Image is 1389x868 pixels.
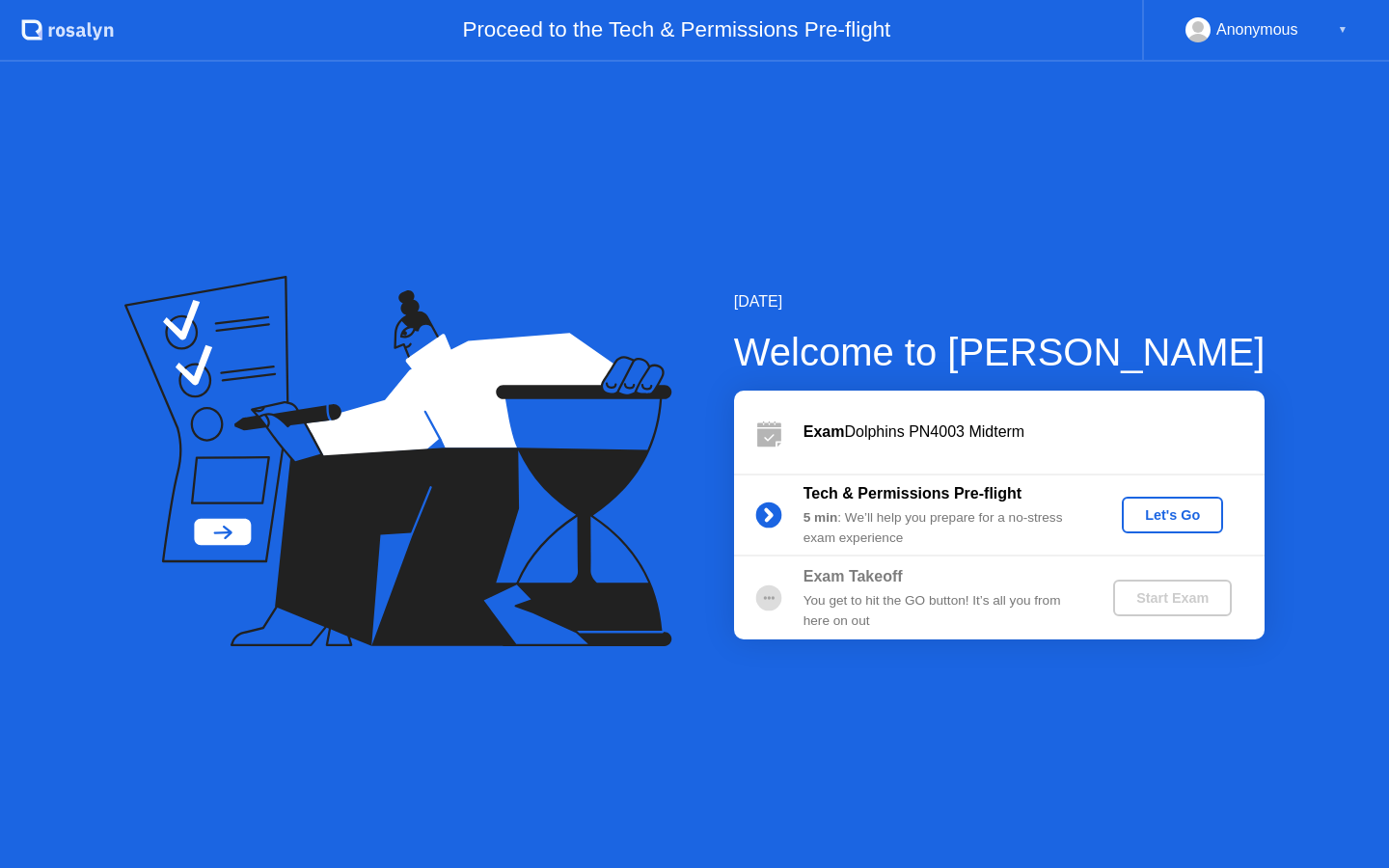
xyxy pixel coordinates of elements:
b: 5 min [803,510,838,525]
div: Dolphins PN4003 Midterm [803,420,1265,444]
b: Exam [803,423,845,440]
div: Start Exam [1121,590,1224,606]
div: [DATE] [734,290,1266,313]
button: Let's Go [1122,497,1223,533]
div: : We’ll help you prepare for a no-stress exam experience [803,508,1081,548]
button: Start Exam [1113,580,1232,616]
b: Exam Takeoff [803,568,903,584]
div: Let's Go [1130,507,1215,523]
b: Tech & Permissions Pre-flight [803,485,1021,502]
div: You get to hit the GO button! It’s all you from here on out [803,591,1081,631]
div: Anonymous [1216,17,1298,42]
div: Welcome to [PERSON_NAME] [734,323,1266,381]
div: ▼ [1338,17,1348,42]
